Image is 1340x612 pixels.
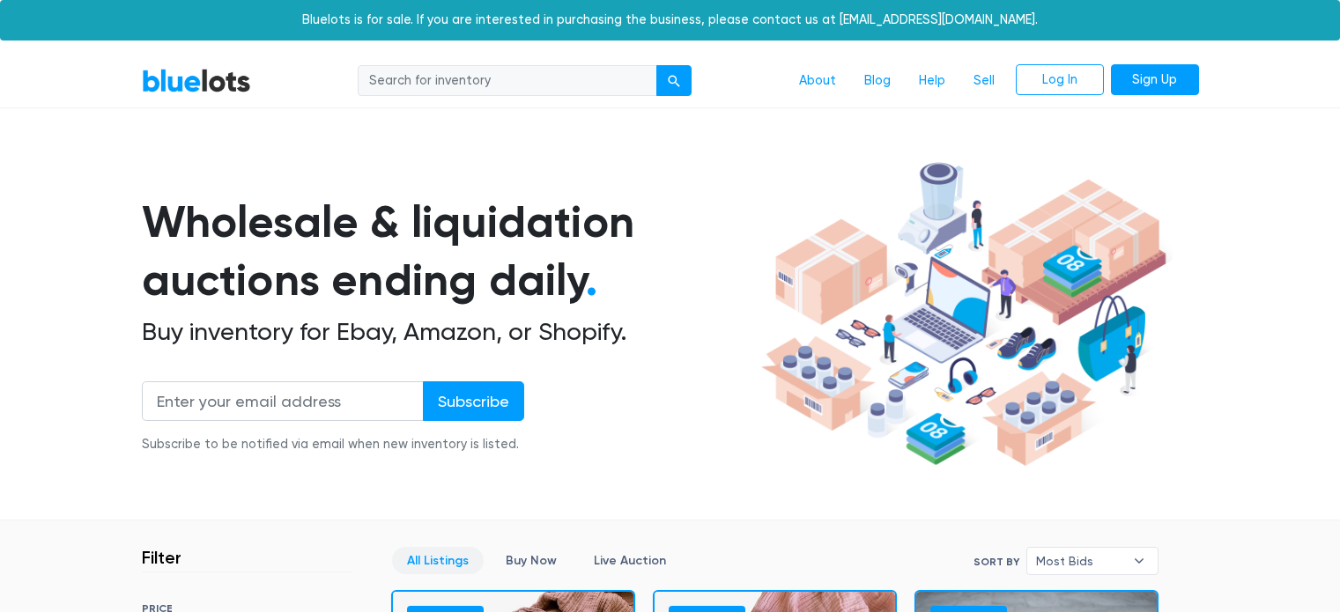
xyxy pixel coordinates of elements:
label: Sort By [974,554,1019,570]
div: Subscribe to be notified via email when new inventory is listed. [142,435,524,454]
a: Sign Up [1111,64,1199,96]
b: ▾ [1121,548,1158,574]
h1: Wholesale & liquidation auctions ending daily [142,193,755,310]
span: Most Bids [1036,548,1124,574]
a: Live Auction [579,547,681,574]
input: Search for inventory [358,65,657,97]
a: All Listings [392,547,484,574]
a: Sell [959,64,1009,98]
a: Blog [850,64,905,98]
a: Log In [1016,64,1104,96]
h3: Filter [142,547,181,568]
span: . [586,254,597,306]
input: Enter your email address [142,381,424,421]
a: Buy Now [491,547,572,574]
input: Subscribe [423,381,524,421]
a: BlueLots [142,68,251,93]
img: hero-ee84e7d0318cb26816c560f6b4441b76977f77a177738b4e94f68c95b2b83dbb.png [755,154,1173,475]
a: About [785,64,850,98]
a: Help [905,64,959,98]
h2: Buy inventory for Ebay, Amazon, or Shopify. [142,317,755,347]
